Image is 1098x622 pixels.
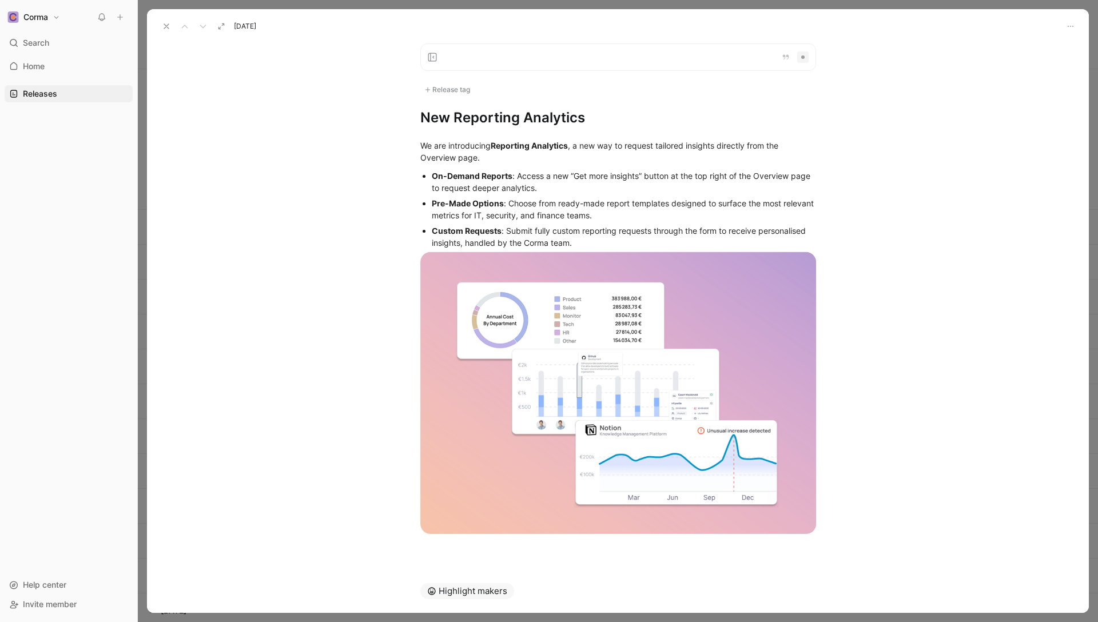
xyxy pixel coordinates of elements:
[432,171,512,181] strong: On-Demand Reports
[23,12,48,22] h1: Corma
[5,9,63,25] button: CormaCorma
[23,61,45,72] span: Home
[5,58,133,75] a: Home
[432,226,502,236] strong: Custom Requests
[23,88,57,99] span: Releases
[5,596,133,613] div: Invite member
[5,85,133,102] a: Releases
[234,22,256,31] span: [DATE]
[5,34,133,51] div: Search
[432,197,816,221] div: : Choose from ready-made report templates designed to surface the most relevant metrics for IT, s...
[420,583,514,599] button: Highlight makers
[432,225,816,249] div: : Submit fully custom reporting requests through the form to receive personalised insights, handl...
[420,139,816,164] div: We are introducing , a new way to request tailored insights directly from the Overview page.
[432,198,504,208] strong: Pre-Made Options
[420,83,474,97] div: Release tag
[420,252,816,534] img: Reporting V0.png
[23,580,66,589] span: Help center
[491,141,568,150] strong: Reporting Analytics
[420,109,816,127] h1: New Reporting Analytics
[5,576,133,593] div: Help center
[432,170,816,194] div: : Access a new “Get more insights” button at the top right of the Overview page to request deeper...
[420,85,816,95] div: Release tag
[23,36,49,50] span: Search
[23,599,77,609] span: Invite member
[7,11,19,23] img: Corma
